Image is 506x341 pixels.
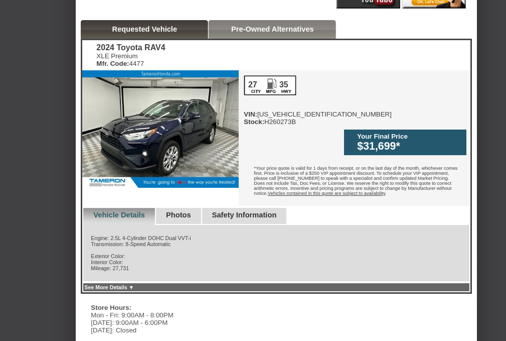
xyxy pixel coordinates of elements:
a: Safety Information [212,211,277,219]
div: Your Final Price [357,133,461,140]
a: Photos [166,211,191,219]
div: $31,699* [357,140,461,153]
a: Vehicle Details [93,211,145,219]
b: Stock: [244,118,264,126]
div: XLE Premium 4477 [96,52,165,67]
a: Pre-Owned Alternatives [231,25,314,33]
a: See More Details ▼ [84,284,134,290]
div: Engine: 2.5L 4-Cylinder DOHC Dual VVT-i Transmission: 8-Speed Automatic Exterior Color: Interior ... [82,225,470,282]
b: VIN: [244,110,257,118]
b: Mfr. Code: [96,60,129,67]
div: 35 [278,80,289,89]
div: 2024 Toyota RAV4 [96,43,165,52]
div: *Your price quote is valid for 1 days from receipt, or on the last day of the month, whichever co... [239,158,469,206]
img: 2024 Toyota RAV4 [82,70,239,188]
div: 27 [247,80,258,89]
div: [US_VEHICLE_IDENTIFICATION_NUMBER] H260273B [244,75,392,126]
div: Store Hours: [91,304,236,311]
a: Requested Vehicle [112,25,178,33]
u: Vehicles contained in this quote are subject to availability [268,191,385,196]
div: Mon - Fri: 9:00AM - 8:00PM [DATE]: 9:00AM - 6:00PM [DATE]: Closed [91,311,241,334]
